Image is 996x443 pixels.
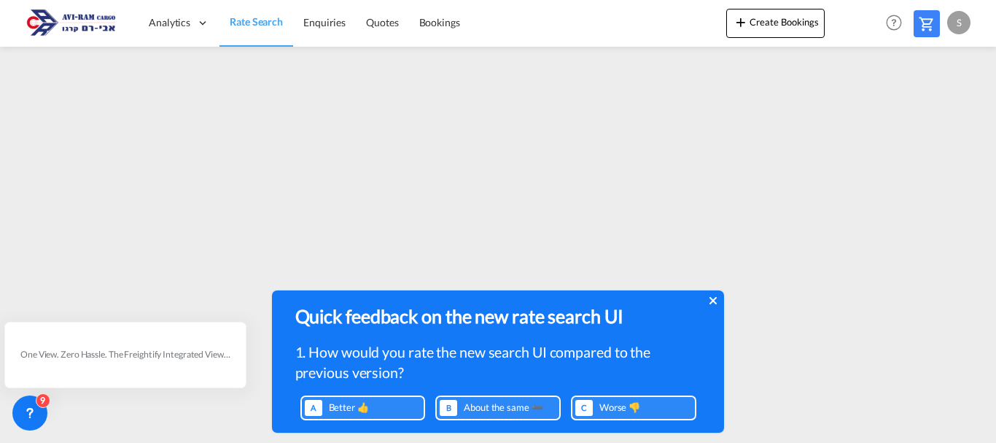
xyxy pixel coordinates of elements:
[366,16,398,28] span: Quotes
[149,15,190,30] span: Analytics
[303,16,346,28] span: Enquiries
[230,15,283,28] span: Rate Search
[732,13,750,31] md-icon: icon-plus 400-fg
[22,7,120,39] img: 166978e0a5f911edb4280f3c7a976193.png
[419,16,460,28] span: Bookings
[947,11,970,34] div: S
[882,10,906,35] span: Help
[882,10,914,36] div: Help
[726,9,825,38] button: icon-plus 400-fgCreate Bookings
